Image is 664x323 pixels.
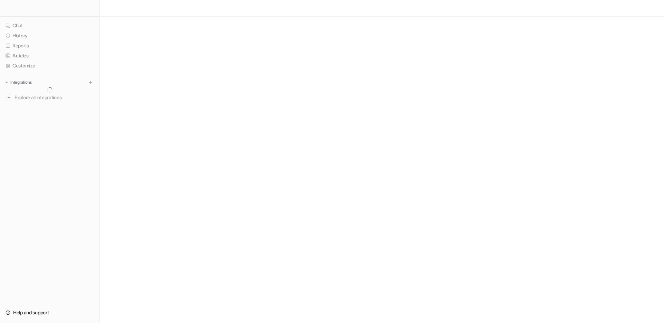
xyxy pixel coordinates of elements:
a: Reports [3,41,96,50]
img: menu_add.svg [88,80,93,85]
a: Chat [3,21,96,30]
a: Explore all integrations [3,93,96,102]
a: History [3,31,96,40]
img: explore all integrations [6,94,12,101]
span: Explore all integrations [15,92,94,103]
a: Help and support [3,308,96,317]
p: Integrations [10,80,32,85]
button: Integrations [3,79,34,86]
img: expand menu [4,80,9,85]
a: Customize [3,61,96,71]
a: Articles [3,51,96,61]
